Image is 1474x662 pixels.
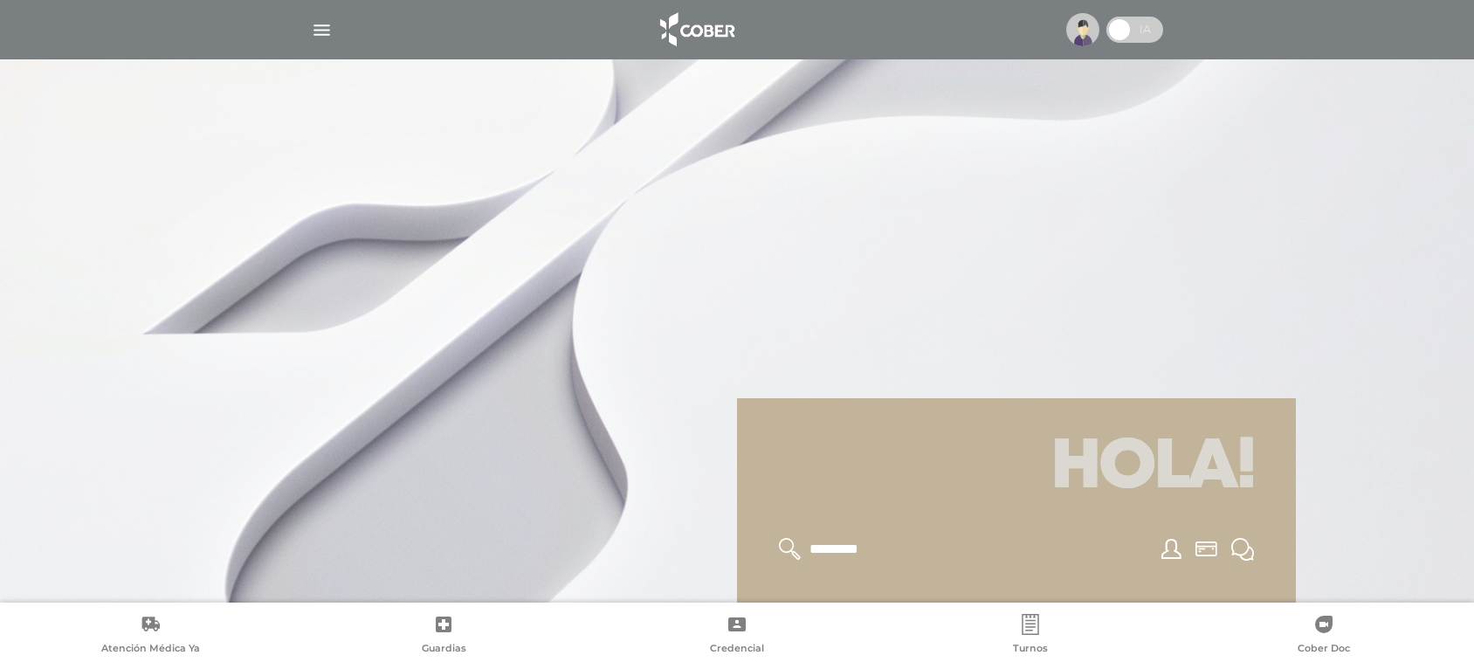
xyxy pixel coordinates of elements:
[101,642,200,658] span: Atención Médica Ya
[651,9,742,51] img: logo_cober_home-white.png
[1013,642,1048,658] span: Turnos
[1177,614,1471,659] a: Cober Doc
[297,614,590,659] a: Guardias
[311,19,333,41] img: Cober_menu-lines-white.svg
[758,419,1275,517] h1: Hola!
[590,614,884,659] a: Credencial
[3,614,297,659] a: Atención Médica Ya
[884,614,1177,659] a: Turnos
[1298,642,1350,658] span: Cober Doc
[422,642,466,658] span: Guardias
[1066,13,1099,46] img: profile-placeholder.svg
[710,642,764,658] span: Credencial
